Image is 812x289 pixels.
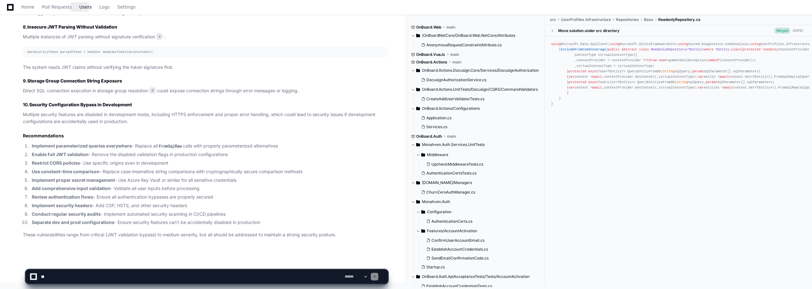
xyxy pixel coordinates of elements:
[23,231,388,239] p: These vulnerabilities range from critical (JWT validation bypass) to medium severity, but all sho...
[30,185,388,192] li: - Validate all user inputs before processing
[30,168,388,175] li: - Replace case-insensitive string comparisons with cryptographically secure comparison methods
[723,86,733,89] span: await
[427,209,451,214] span: Configuration
[32,194,93,200] strong: Review authentication flows
[30,160,388,167] li: - Use specific origins even in development
[426,77,486,82] span: DocusignAuthorizationService.cs
[588,69,598,73] span: async
[426,115,451,121] span: Application.cs
[743,48,761,51] span: protected
[424,236,536,245] button: ConfirmUserAccountEmail.cs
[156,33,163,40] span: 4
[431,162,483,167] span: UpcheckMiddlewareTests.cs
[424,245,536,254] button: EstablishAccountCredentials.cs
[551,42,561,46] span: using
[731,48,741,51] span: class
[569,69,586,73] span: protected
[32,169,99,174] strong: Use constant-time comparison
[422,87,538,92] span: OnBoard.Actions.UnitTests/Docusign/CQRS/CommandValidators
[23,87,388,95] p: Direct SQL connection execution in storage group resolution could expose connection strings throu...
[422,142,485,147] span: Monahven.Auth.Services.UnitTests
[663,69,674,73] span: string
[715,48,729,51] span: TEntity
[588,80,598,84] span: async
[616,17,639,22] span: Repositories
[688,48,702,51] span: TEntity
[569,75,574,79] span: var
[27,78,122,83] strong: Storage Group Connection String Exposure
[419,95,536,103] button: CreateAddUserValidatorTests.cs
[422,180,472,185] span: [DOMAIN_NAME]/Managers
[416,198,420,206] svg: Directory
[427,228,477,233] span: Features/AccountActivation
[592,75,602,79] span: await
[21,5,34,9] span: Home
[419,122,536,131] button: Services.cs
[32,211,101,217] strong: Conduct regular security audits
[550,17,556,22] span: src
[424,254,536,263] button: SendEmailConfirmationCode.cs
[411,30,540,41] button: /OnBoardNetCore/OnBoard.Web.NetCore/Attributes
[431,247,488,252] span: EstablishAccountCredentials.cs
[561,48,606,51] span: ExcludeFromCodeCoverage
[569,86,574,89] span: var
[551,42,806,107] div: Microsoft.Data.SqlClient; Microsoft.EntityFrameworkCore; System.Diagnostics.CodeAnalysis; UserPro...
[27,24,117,30] strong: Insecure JWT Parsing Without Validation
[23,64,388,71] p: The system reads JWT claims without verifying the token signature first.
[419,169,536,178] button: AuthenticationCertsTests.cs
[720,75,729,79] span: await
[426,96,484,102] span: CreateAddUserValidatorTests.cs
[775,28,790,34] span: Merged
[30,194,388,201] li: - Ensure all authentication bypasses are properly secured
[421,208,425,216] svg: Directory
[32,220,114,225] strong: Separate dev and prod configurations
[416,67,420,74] svg: Directory
[419,41,536,49] button: AnonymousRequestConstraintAttribute.cs
[411,178,540,188] button: [DOMAIN_NAME]/Managers
[708,58,720,62] span: nameof
[608,48,619,51] span: public
[659,58,665,62] span: new
[569,80,586,84] span: protected
[426,124,447,129] span: Services.cs
[23,102,388,108] h3: 10.
[419,114,536,122] button: Application.cs
[762,48,778,51] span: readonly
[32,152,89,157] strong: Enable full JWT validation
[698,75,704,79] span: var
[558,28,619,33] div: Move solution under src directory
[427,152,448,157] span: Middleware
[32,160,80,166] strong: Restrict CORS policies
[117,5,135,9] span: Settings
[426,171,477,176] span: AuthenticationCertsTests.cs
[419,76,536,84] button: DocusignAuthorizationService.cs
[422,106,480,111] span: OnBoard.Actions/Configurations
[30,202,388,209] li: - Add CSP, HSTS, and other security headers
[411,140,540,150] button: Monahven.Auth.Services.UnitTests
[419,188,536,197] button: ChurnZeroAuthManager.cs
[29,102,132,107] strong: Security Configuration Bypass in Development
[422,199,450,204] span: Monahven.Auth
[416,25,441,30] span: OnBoard.Web
[30,142,388,150] li: - Replace all calls with properly parameterized alternatives
[23,78,388,84] h3: 9.
[23,33,388,41] p: Multiple instances of JWT parsing without signature verification :
[426,190,475,195] span: ChurnZeroAuthManager.cs
[592,86,602,89] span: await
[431,219,472,224] span: AuthenticationCerts.cs
[416,86,420,93] svg: Directory
[452,60,461,65] span: main
[422,68,539,73] span: OnBoard.Actions.Docusign.Core/Services/DocusignAuthorization
[698,86,704,89] span: var
[447,134,456,139] span: main
[32,177,115,183] strong: Implement proper secret management
[610,42,619,46] span: using
[149,87,156,94] span: 9
[647,58,657,62] span: throw
[32,186,111,191] strong: Add comprehensive input validation
[421,151,425,159] svg: Directory
[431,238,484,243] span: ConfirmUserAccountEmail.cs
[421,227,425,235] svg: Directory
[416,141,420,148] svg: Directory
[424,217,536,226] button: AuthenticationCerts.cs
